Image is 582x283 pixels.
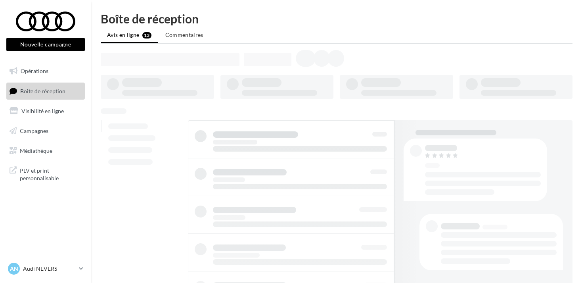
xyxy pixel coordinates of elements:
[6,261,85,276] a: AN Audi NEVERS
[20,147,52,154] span: Médiathèque
[20,127,48,134] span: Campagnes
[101,13,572,25] div: Boîte de réception
[6,38,85,51] button: Nouvelle campagne
[20,87,65,94] span: Boîte de réception
[5,103,86,119] a: Visibilité en ligne
[5,63,86,79] a: Opérations
[20,165,82,182] span: PLV et print personnalisable
[5,123,86,139] a: Campagnes
[5,142,86,159] a: Médiathèque
[23,265,76,273] p: Audi NEVERS
[5,83,86,100] a: Boîte de réception
[165,31,203,38] span: Commentaires
[10,265,18,273] span: AN
[21,108,64,114] span: Visibilité en ligne
[21,67,48,74] span: Opérations
[5,162,86,185] a: PLV et print personnalisable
